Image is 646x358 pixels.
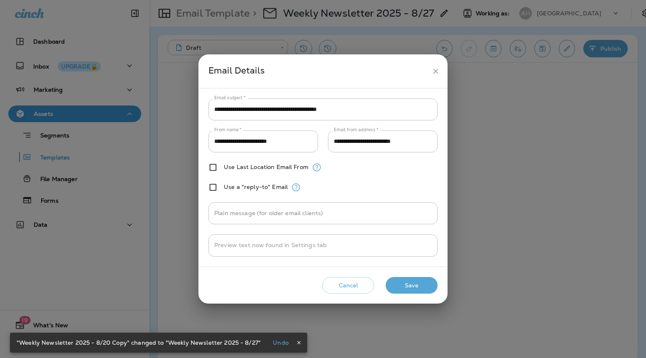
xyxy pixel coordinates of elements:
label: Use a "reply-to" Email [224,184,288,190]
button: Save [386,277,438,294]
button: close [428,64,443,79]
label: Email from address [334,127,378,133]
p: Undo [273,339,289,346]
button: Cancel [322,277,374,294]
label: From name [214,127,242,133]
label: Email subject [214,95,246,101]
label: Use Last Location Email From [224,164,308,170]
div: "Weekly Newsletter 2025 - 8/20 Copy" changed to "Weekly Newsletter 2025 - 8/27" [17,335,261,350]
div: Email Details [208,64,428,79]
